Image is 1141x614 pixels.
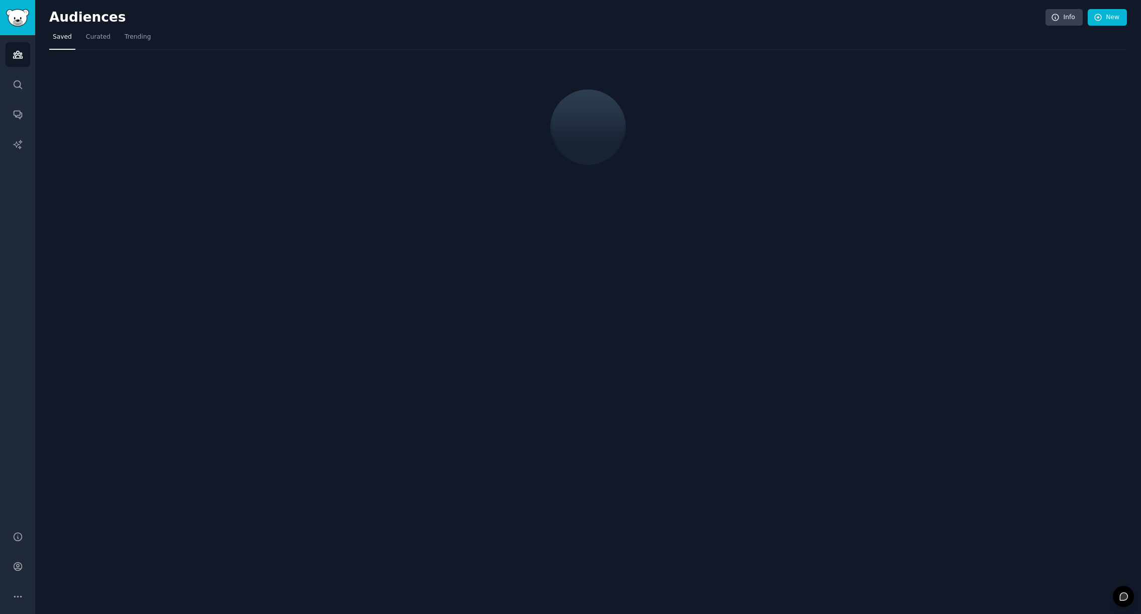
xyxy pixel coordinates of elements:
a: New [1088,9,1127,26]
h2: Audiences [49,10,1045,26]
img: GummySearch logo [6,9,29,27]
a: Curated [82,29,114,50]
a: Saved [49,29,75,50]
a: Info [1045,9,1083,26]
span: Saved [53,33,72,42]
a: Trending [121,29,154,50]
span: Trending [125,33,151,42]
span: Curated [86,33,111,42]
